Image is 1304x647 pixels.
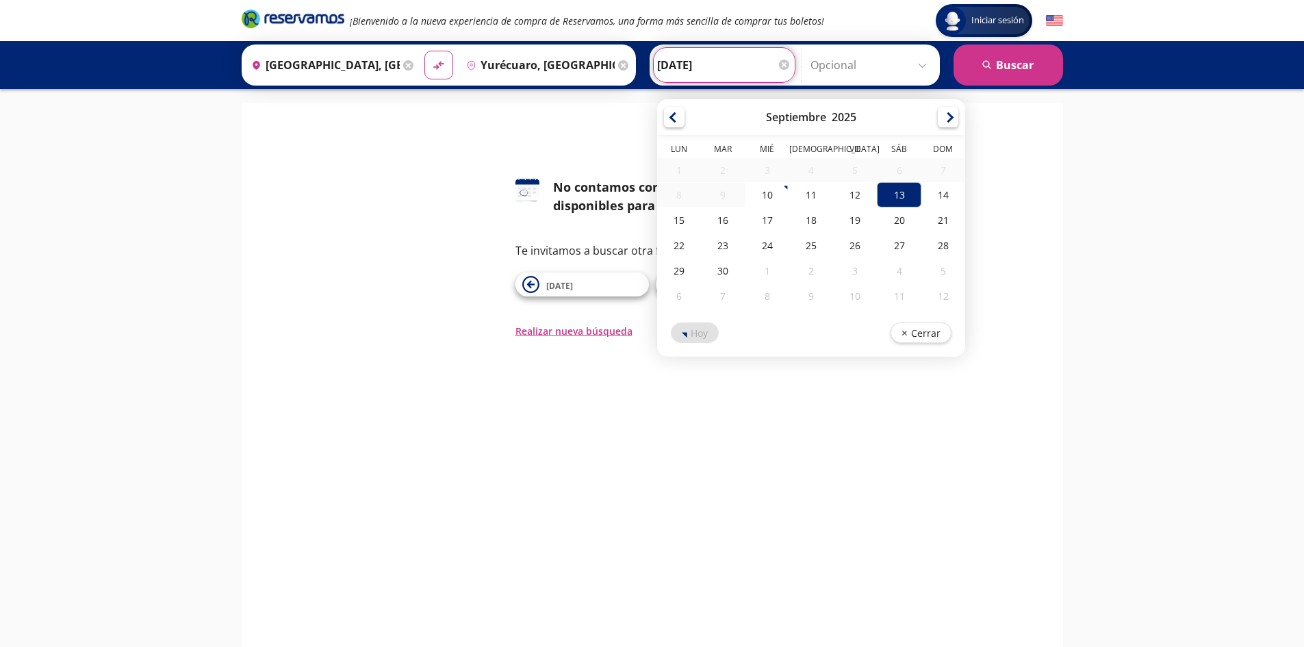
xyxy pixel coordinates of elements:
[515,272,649,296] button: [DATE]
[832,110,856,125] div: 2025
[877,233,921,258] div: 27-Sep-25
[657,48,791,82] input: Elegir Fecha
[877,182,921,207] div: 13-Sep-25
[701,258,745,283] div: 30-Sep-25
[890,322,951,343] button: Cerrar
[701,233,745,258] div: 23-Sep-25
[515,242,789,259] p: Te invitamos a buscar otra fecha o ruta
[833,143,877,158] th: Viernes
[657,283,701,309] div: 06-Oct-25
[833,233,877,258] div: 26-Sep-25
[877,143,921,158] th: Sábado
[745,283,789,309] div: 08-Oct-25
[515,324,632,338] button: Realizar nueva búsqueda
[877,283,921,309] div: 11-Oct-25
[789,143,832,158] th: Jueves
[766,110,826,125] div: Septiembre
[789,233,832,258] div: 25-Sep-25
[657,233,701,258] div: 22-Sep-25
[921,207,964,233] div: 21-Sep-25
[921,158,964,182] div: 07-Sep-25
[461,48,615,82] input: Buscar Destino
[350,14,824,27] em: ¡Bienvenido a la nueva experiencia de compra de Reservamos, una forma más sencilla de comprar tus...
[833,182,877,207] div: 12-Sep-25
[701,183,745,207] div: 09-Sep-25
[833,258,877,283] div: 03-Oct-25
[657,158,701,182] div: 01-Sep-25
[789,283,832,309] div: 09-Oct-25
[833,158,877,182] div: 05-Sep-25
[657,183,701,207] div: 08-Sep-25
[789,158,832,182] div: 04-Sep-25
[1046,12,1063,29] button: English
[921,233,964,258] div: 28-Sep-25
[877,158,921,182] div: 06-Sep-25
[701,207,745,233] div: 16-Sep-25
[789,182,832,207] div: 11-Sep-25
[745,182,789,207] div: 10-Sep-25
[656,272,789,296] button: [DATE]
[671,322,719,343] button: Hoy
[789,207,832,233] div: 18-Sep-25
[657,258,701,283] div: 29-Sep-25
[877,258,921,283] div: 04-Oct-25
[246,48,400,82] input: Buscar Origen
[745,143,789,158] th: Miércoles
[546,280,573,292] span: [DATE]
[921,143,964,158] th: Domingo
[701,158,745,182] div: 02-Sep-25
[745,207,789,233] div: 17-Sep-25
[701,143,745,158] th: Martes
[657,143,701,158] th: Lunes
[833,283,877,309] div: 10-Oct-25
[921,283,964,309] div: 12-Oct-25
[553,178,789,215] div: No contamos con horarios disponibles para esta fecha
[921,258,964,283] div: 05-Oct-25
[242,8,344,29] i: Brand Logo
[954,45,1063,86] button: Buscar
[745,233,789,258] div: 24-Sep-25
[745,158,789,182] div: 03-Sep-25
[657,207,701,233] div: 15-Sep-25
[810,48,933,82] input: Opcional
[789,258,832,283] div: 02-Oct-25
[833,207,877,233] div: 19-Sep-25
[701,283,745,309] div: 07-Oct-25
[966,14,1030,27] span: Iniciar sesión
[242,8,344,33] a: Brand Logo
[921,182,964,207] div: 14-Sep-25
[745,258,789,283] div: 01-Oct-25
[877,207,921,233] div: 20-Sep-25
